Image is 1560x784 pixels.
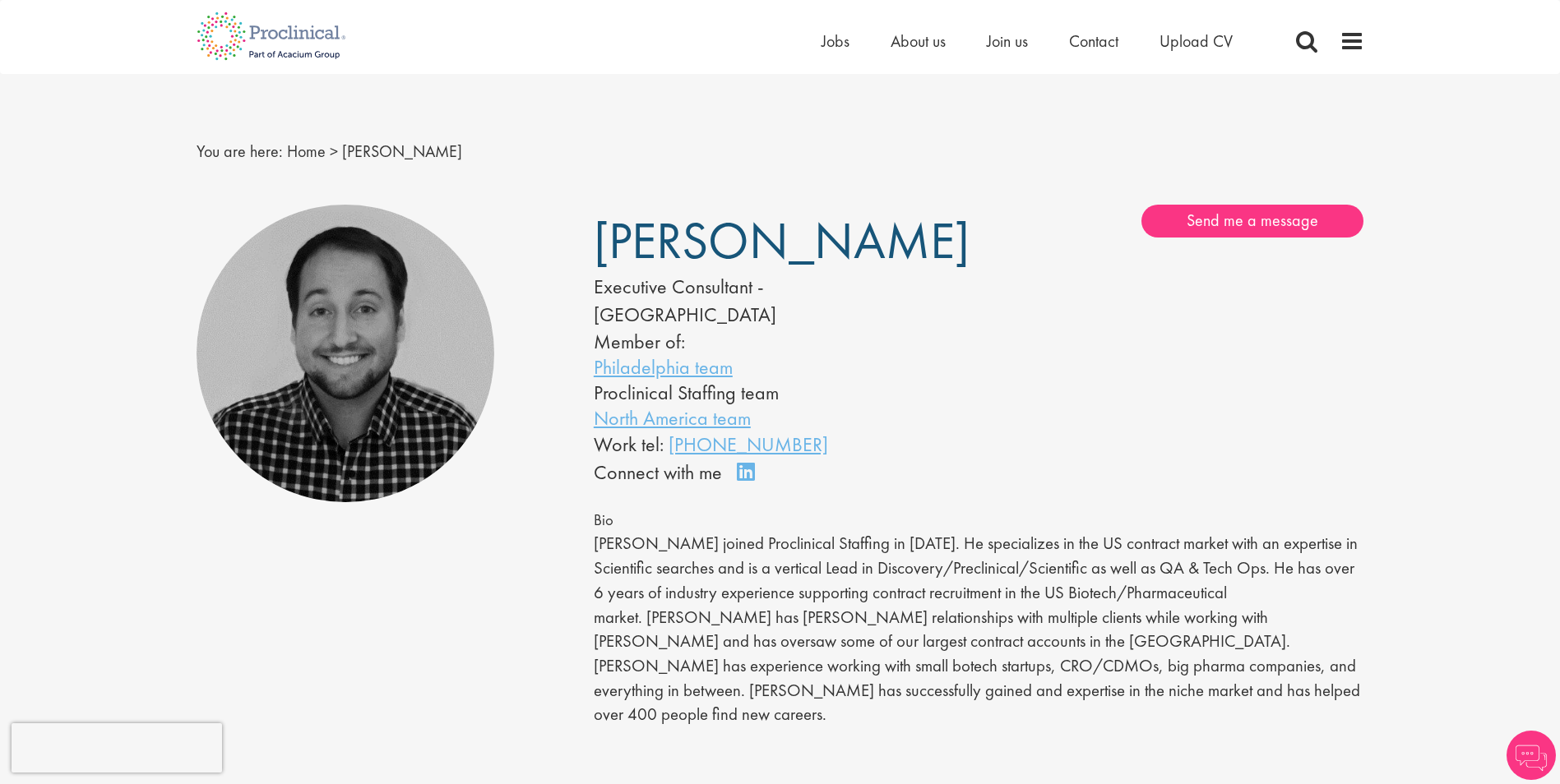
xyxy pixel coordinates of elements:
[1507,731,1556,780] img: Chatbot
[594,329,685,354] label: Member of:
[1160,30,1233,52] a: Upload CV
[330,141,338,162] span: >
[12,723,222,772] iframe: reCAPTCHA
[594,354,733,380] a: Philadelphia team
[594,273,929,330] div: Executive Consultant - [GEOGRAPHIC_DATA]
[197,205,495,503] img: Mike Raletz
[891,30,946,52] a: About us
[594,208,970,274] span: [PERSON_NAME]
[594,380,929,405] li: Proclinical Staffing team
[342,141,462,162] span: [PERSON_NAME]
[1141,205,1363,238] a: Send me a message
[1069,30,1118,52] a: Contact
[287,141,326,162] a: breadcrumb link
[197,141,283,162] span: You are here:
[669,431,828,457] a: [PHONE_NUMBER]
[594,405,751,431] a: North America team
[987,30,1028,52] a: Join us
[594,510,613,530] span: Bio
[594,431,664,457] span: Work tel:
[594,532,1364,727] p: [PERSON_NAME] joined Proclinical Staffing in [DATE]. He specializes in the US contract market wit...
[822,30,849,52] a: Jobs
